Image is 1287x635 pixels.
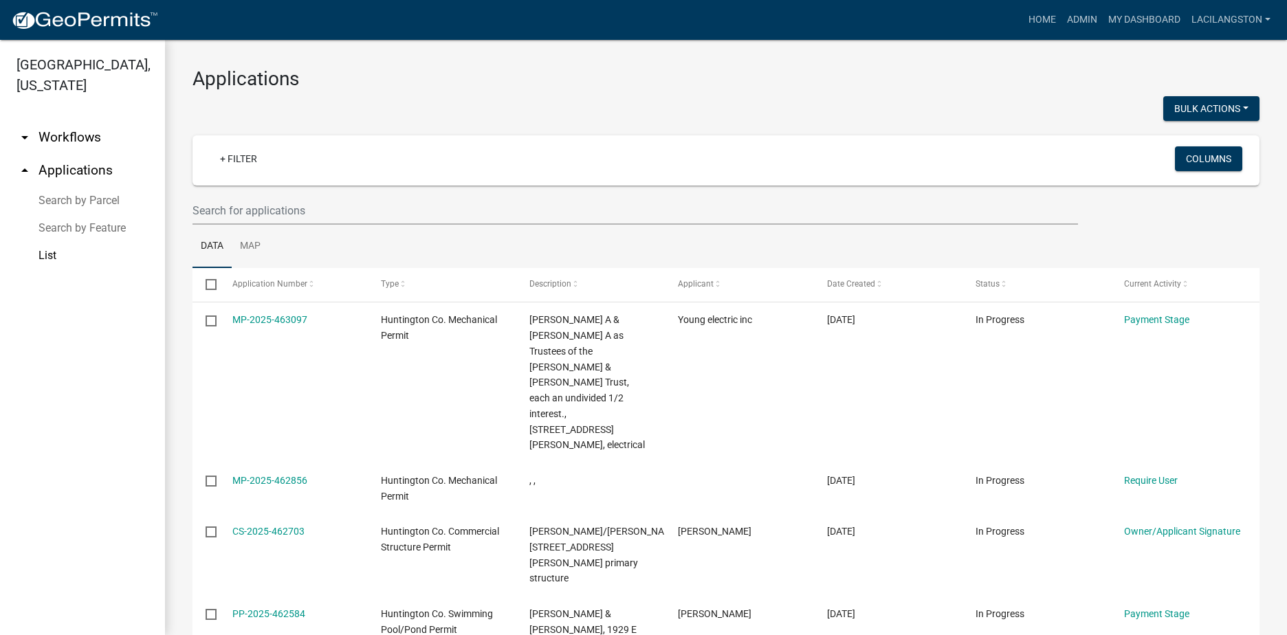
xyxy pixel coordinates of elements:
button: Columns [1175,146,1242,171]
span: Applicant [678,279,714,289]
span: 08/12/2025 [827,608,855,619]
span: Huntington Co. Mechanical Permit [381,314,497,341]
span: Description [529,279,571,289]
button: Bulk Actions [1163,96,1259,121]
a: MP-2025-463097 [232,314,307,325]
span: 08/13/2025 [827,314,855,325]
a: + Filter [209,146,268,171]
datatable-header-cell: Type [368,268,516,301]
span: 08/12/2025 [827,526,855,537]
a: Data [192,225,232,269]
span: In Progress [976,526,1024,537]
span: Current Activity [1124,279,1181,289]
h3: Applications [192,67,1259,91]
datatable-header-cell: Application Number [219,268,367,301]
a: Require User [1124,475,1178,486]
a: Map [232,225,269,269]
span: In Progress [976,314,1024,325]
span: Huntington Co. Commercial Structure Permit [381,526,499,553]
i: arrow_drop_down [16,129,33,146]
a: Owner/Applicant Signature [1124,526,1240,537]
span: Application Number [232,279,307,289]
a: CS-2025-462703 [232,526,305,537]
span: 08/12/2025 [827,475,855,486]
datatable-header-cell: Applicant [665,268,813,301]
datatable-header-cell: Status [962,268,1111,301]
span: Michelle Vaughan [678,526,751,537]
a: Payment Stage [1124,608,1189,619]
a: My Dashboard [1103,7,1186,33]
span: Type [381,279,399,289]
i: arrow_drop_up [16,162,33,179]
span: Status [976,279,1000,289]
span: Date Created [827,279,875,289]
datatable-header-cell: Description [516,268,665,301]
a: Admin [1061,7,1103,33]
span: , , [529,475,536,486]
a: MP-2025-462856 [232,475,307,486]
datatable-header-cell: Date Created [813,268,962,301]
input: Search for applications [192,197,1078,225]
span: Street, Brian W/Lisa, 265 N Tracy, new primary structure [529,526,683,583]
span: Huntington Co. Swimming Pool/Pond Permit [381,608,493,635]
span: Huntington Co. Mechanical Permit [381,475,497,502]
span: Young electric inc [678,314,752,325]
a: LaciLangston [1186,7,1276,33]
a: PP-2025-462584 [232,608,305,619]
datatable-header-cell: Select [192,268,219,301]
a: Payment Stage [1124,314,1189,325]
a: Home [1023,7,1061,33]
span: Spahr, Keith A & Barbara A as Trustees of the Keith A Spahr & Barbara A Spahr Trust, each an undi... [529,314,645,450]
span: Luke Unger [678,608,751,619]
span: In Progress [976,475,1024,486]
span: In Progress [976,608,1024,619]
datatable-header-cell: Current Activity [1111,268,1259,301]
